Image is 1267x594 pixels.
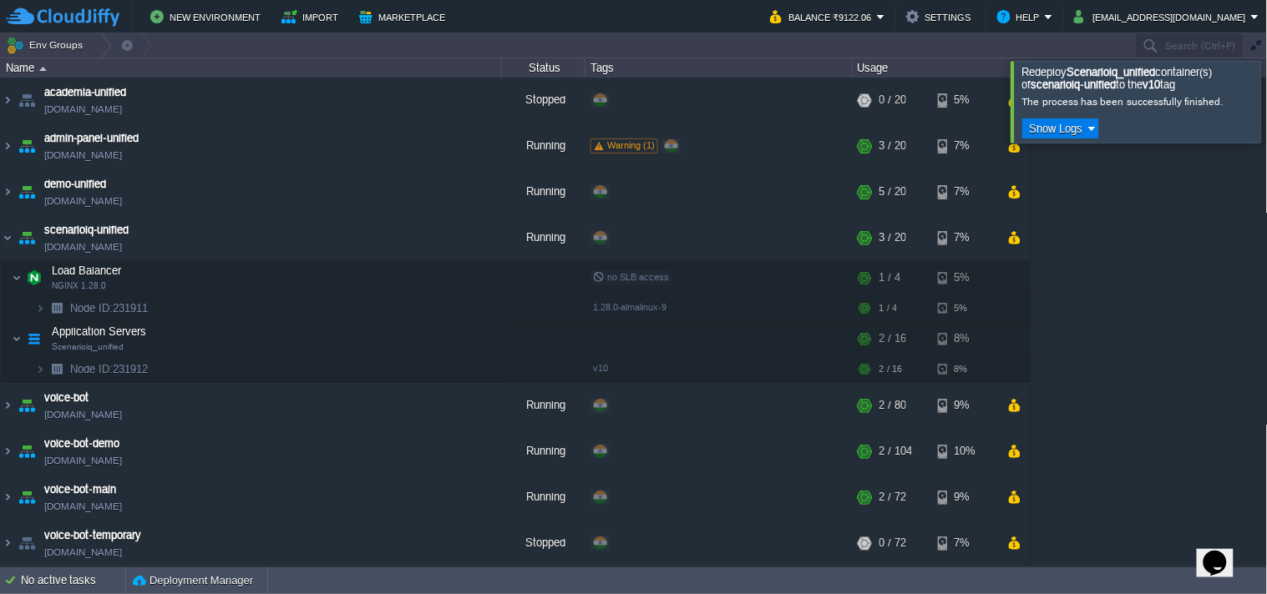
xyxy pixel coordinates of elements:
b: v10 [1143,78,1161,91]
a: Node ID:231912 [68,362,150,376]
img: AMDAwAAAACH5BAEAAAAALAAAAAABAAEAAAICRAEAOw== [23,322,46,355]
img: AMDAwAAAACH5BAEAAAAALAAAAAABAAEAAAICRAEAOw== [35,295,45,321]
a: voice-bot-demo [44,435,119,452]
img: AMDAwAAAACH5BAEAAAAALAAAAAABAAEAAAICRAEAOw== [1,123,14,169]
div: 10% [938,429,992,474]
img: AMDAwAAAACH5BAEAAAAALAAAAAABAAEAAAICRAEAOw== [23,261,46,294]
span: Load Balancer [50,264,124,278]
div: 1 / 4 [879,295,897,321]
div: The process has been successfully finished. [1022,95,1257,108]
div: 2 / 16 [879,356,902,382]
a: voice-bot-temporary [44,527,141,544]
div: Name [2,58,501,78]
a: [DOMAIN_NAME] [44,544,122,561]
span: Node ID: [70,363,113,375]
img: AMDAwAAAACH5BAEAAAAALAAAAAABAAEAAAICRAEAOw== [15,475,38,520]
button: Import [281,7,344,27]
a: Node ID:231911 [68,301,150,315]
div: Running [502,123,585,169]
div: 8% [938,356,992,382]
img: AMDAwAAAACH5BAEAAAAALAAAAAABAAEAAAICRAEAOw== [1,429,14,474]
a: [DOMAIN_NAME] [44,452,122,469]
a: [DOMAIN_NAME] [44,101,122,118]
div: 1 / 4 [879,261,900,294]
button: Show Logs [1025,121,1088,136]
div: Stopped [502,521,585,566]
img: AMDAwAAAACH5BAEAAAAALAAAAAABAAEAAAICRAEAOw== [1,475,14,520]
img: AMDAwAAAACH5BAEAAAAALAAAAAABAAEAAAICRAEAOw== [15,521,38,566]
img: CloudJiffy [6,7,119,28]
img: AMDAwAAAACH5BAEAAAAALAAAAAABAAEAAAICRAEAOw== [15,383,38,428]
button: [EMAIL_ADDRESS][DOMAIN_NAME] [1074,7,1251,27]
img: AMDAwAAAACH5BAEAAAAALAAAAAABAAEAAAICRAEAOw== [1,78,14,123]
a: admin-panel-unified [44,130,139,147]
div: Running [502,215,585,260]
a: scenarioiq-unified [44,222,129,239]
div: 0 / 20 [879,78,906,123]
button: Settings [906,7,976,27]
img: AMDAwAAAACH5BAEAAAAALAAAAAABAAEAAAICRAEAOw== [12,322,22,355]
a: [DOMAIN_NAME] [44,193,122,209]
img: AMDAwAAAACH5BAEAAAAALAAAAAABAAEAAAICRAEAOw== [15,429,38,474]
img: AMDAwAAAACH5BAEAAAAALAAAAAABAAEAAAICRAEAOw== [15,215,38,260]
div: 3 / 20 [879,123,906,169]
div: 7% [938,521,992,566]
div: No active tasks [21,567,125,594]
div: Running [502,169,585,214]
div: 8% [938,322,992,355]
div: 5 / 20 [879,169,906,214]
a: voice-bot-main [44,481,116,498]
button: New Environment [150,7,266,27]
a: Load BalancerNGINX 1.28.0 [50,264,124,277]
div: 3 / 20 [879,215,906,260]
img: AMDAwAAAACH5BAEAAAAALAAAAAABAAEAAAICRAEAOw== [39,67,47,71]
b: Scenarioiq_unified [1067,66,1156,78]
img: AMDAwAAAACH5BAEAAAAALAAAAAABAAEAAAICRAEAOw== [15,78,38,123]
a: academia-unified [44,84,126,101]
span: Warning (1) [607,140,655,150]
span: Redeploy container(s) of to the tag [1022,66,1213,91]
a: voice-bot [44,390,89,406]
div: 9% [938,383,992,428]
div: Usage [854,58,1030,78]
div: Status [503,58,585,78]
iframe: chat widget [1197,527,1250,577]
a: [DOMAIN_NAME] [44,147,122,164]
span: no SLB access [593,272,669,282]
img: AMDAwAAAACH5BAEAAAAALAAAAAABAAEAAAICRAEAOw== [1,521,14,566]
span: 1.28.0-almalinux-9 [593,302,666,312]
div: 7% [938,215,992,260]
div: 7% [938,169,992,214]
a: demo-unified [44,176,106,193]
img: AMDAwAAAACH5BAEAAAAALAAAAAABAAEAAAICRAEAOw== [1,169,14,214]
a: [DOMAIN_NAME] [44,406,122,423]
button: Deployment Manager [133,572,253,589]
span: 231911 [68,301,150,315]
img: AMDAwAAAACH5BAEAAAAALAAAAAABAAEAAAICRAEAOw== [1,383,14,428]
div: 9% [938,475,992,520]
div: Stopped [502,78,585,123]
img: AMDAwAAAACH5BAEAAAAALAAAAAABAAEAAAICRAEAOw== [45,356,68,382]
button: Balance ₹9122.06 [770,7,877,27]
div: Tags [586,58,852,78]
img: AMDAwAAAACH5BAEAAAAALAAAAAABAAEAAAICRAEAOw== [1,215,14,260]
button: Help [997,7,1045,27]
span: v10 [593,363,608,373]
a: Application ServersScenarioiq_unified [50,325,149,338]
div: 2 / 72 [879,475,906,520]
div: 2 / 80 [879,383,906,428]
button: Env Groups [6,33,89,57]
button: Marketplace [359,7,450,27]
span: 231912 [68,362,150,376]
img: AMDAwAAAACH5BAEAAAAALAAAAAABAAEAAAICRAEAOw== [12,261,22,294]
span: Scenarioiq_unified [52,342,124,352]
span: Node ID: [70,302,113,315]
div: 2 / 16 [879,322,906,355]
